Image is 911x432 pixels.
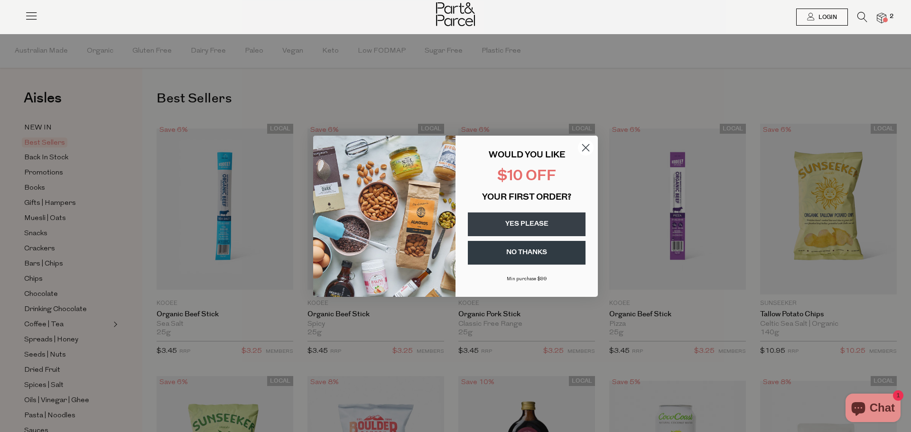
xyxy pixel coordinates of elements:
[577,139,594,156] button: Close dialog
[468,241,586,265] button: NO THANKS
[497,169,556,184] span: $10 OFF
[489,151,565,160] span: WOULD YOU LIKE
[507,276,547,282] span: Min purchase $99
[482,193,571,202] span: YOUR FIRST ORDER?
[436,2,475,26] img: Part&Parcel
[877,13,886,23] a: 2
[468,212,586,236] button: YES PLEASE
[816,13,837,21] span: Login
[887,12,896,21] span: 2
[843,394,903,424] inbox-online-store-chat: Shopify online store chat
[313,136,455,297] img: 43fba0fb-7538-40bc-babb-ffb1a4d097bc.jpeg
[796,9,848,26] a: Login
